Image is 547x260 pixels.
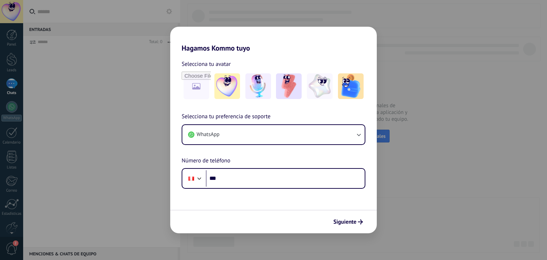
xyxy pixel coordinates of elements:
span: Siguiente [333,219,356,224]
button: WhatsApp [182,125,365,144]
button: Siguiente [330,216,366,228]
span: WhatsApp [197,131,219,138]
img: -4.jpeg [307,73,333,99]
span: Selecciona tu preferencia de soporte [182,112,271,121]
div: Peru: + 51 [184,171,198,186]
h2: Hagamos Kommo tuyo [170,27,377,52]
img: -2.jpeg [245,73,271,99]
span: Número de teléfono [182,156,230,166]
img: -3.jpeg [276,73,302,99]
span: Selecciona tu avatar [182,59,231,69]
img: -5.jpeg [338,73,364,99]
img: -1.jpeg [214,73,240,99]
